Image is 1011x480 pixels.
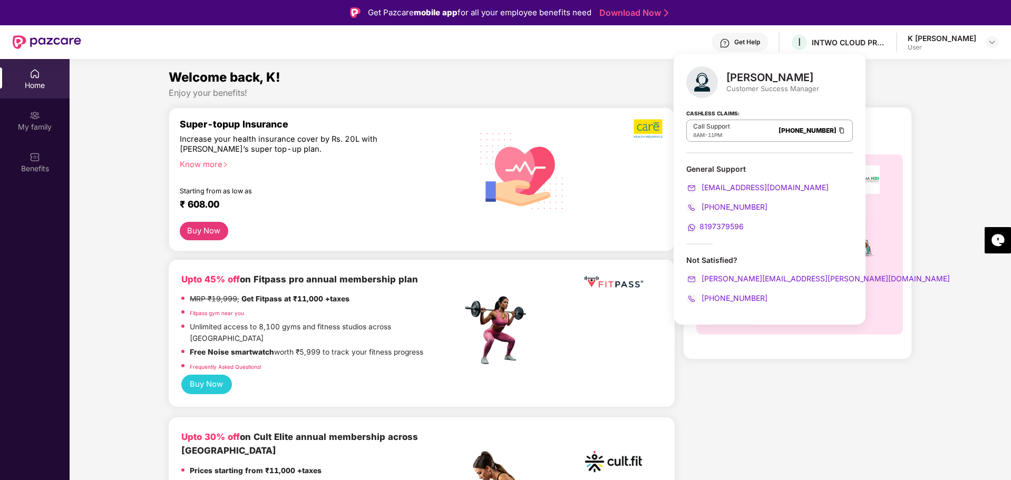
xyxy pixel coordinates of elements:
[686,222,744,231] a: 8197379596
[908,43,976,52] div: User
[180,134,416,155] div: Increase your health insurance cover by Rs. 20L with [PERSON_NAME]’s super top-up plan.
[699,274,950,283] span: [PERSON_NAME][EMAIL_ADDRESS][PERSON_NAME][DOMAIN_NAME]
[708,132,722,138] span: 11PM
[686,107,740,119] strong: Cashless Claims:
[686,255,853,265] div: Not Satisfied?
[720,38,730,48] img: svg+xml;base64,PHN2ZyBpZD0iSGVscC0zMngzMiIgeG1sbnM9Imh0dHA6Ly93d3cudzMub3JnLzIwMDAvc3ZnIiB3aWR0aD...
[908,33,976,43] div: K [PERSON_NAME]
[686,183,829,192] a: [EMAIL_ADDRESS][DOMAIN_NAME]
[414,7,458,17] strong: mobile app
[812,37,886,47] div: INTWO CLOUD PRIVATE LIMITED
[169,87,912,99] div: Enjoy your benefits!
[686,202,697,213] img: svg+xml;base64,PHN2ZyB4bWxucz0iaHR0cDovL3d3dy53My5vcmcvMjAwMC9zdmciIHdpZHRoPSIyMCIgaGVpZ2h0PSIyMC...
[686,164,853,233] div: General Support
[734,38,760,46] div: Get Help
[686,255,853,304] div: Not Satisfied?
[686,202,767,211] a: [PHONE_NUMBER]
[181,274,418,285] b: on Fitpass pro annual membership plan
[686,222,697,233] img: svg+xml;base64,PHN2ZyB4bWxucz0iaHR0cDovL3d3dy53My5vcmcvMjAwMC9zdmciIHdpZHRoPSIyMCIgaGVpZ2h0PSIyMC...
[180,222,228,240] button: Buy Now
[30,152,40,162] img: svg+xml;base64,PHN2ZyBpZD0iQmVuZWZpdHMiIHhtbG5zPSJodHRwOi8vd3d3LnczLm9yZy8yMDAwL3N2ZyIgd2lkdGg9Ij...
[664,7,668,18] img: Stroke
[181,274,240,285] b: Upto 45% off
[726,84,819,93] div: Customer Success Manager
[779,126,837,134] a: [PHONE_NUMBER]
[169,70,280,85] span: Welcome back, K!
[798,36,801,48] span: I
[180,187,417,194] div: Starting from as low as
[472,119,572,221] img: svg+xml;base64,PHN2ZyB4bWxucz0iaHR0cDovL3d3dy53My5vcmcvMjAwMC9zdmciIHhtbG5zOnhsaW5rPSJodHRwOi8vd3...
[686,274,697,285] img: svg+xml;base64,PHN2ZyB4bWxucz0iaHR0cDovL3d3dy53My5vcmcvMjAwMC9zdmciIHdpZHRoPSIyMCIgaGVpZ2h0PSIyMC...
[686,274,950,283] a: [PERSON_NAME][EMAIL_ADDRESS][PERSON_NAME][DOMAIN_NAME]
[634,119,664,139] img: b5dec4f62d2307b9de63beb79f102df3.png
[368,6,591,19] div: Get Pazcare for all your employee benefits need
[599,7,665,18] a: Download Now
[699,222,744,231] span: 8197379596
[838,126,846,135] img: Clipboard Icon
[222,162,228,168] span: right
[851,165,880,194] img: insurerLogo
[13,35,81,49] img: New Pazcare Logo
[988,38,996,46] img: svg+xml;base64,PHN2ZyBpZD0iRHJvcGRvd24tMzJ4MzIiIHhtbG5zPSJodHRwOi8vd3d3LnczLm9yZy8yMDAwL3N2ZyIgd2...
[190,466,322,475] strong: Prices starting from ₹11,000 +taxes
[686,66,718,98] img: svg+xml;base64,PHN2ZyB4bWxucz0iaHR0cDovL3d3dy53My5vcmcvMjAwMC9zdmciIHhtbG5zOnhsaW5rPSJodHRwOi8vd3...
[699,202,767,211] span: [PHONE_NUMBER]
[30,68,40,79] img: svg+xml;base64,PHN2ZyBpZD0iSG9tZSIgeG1sbnM9Imh0dHA6Ly93d3cudzMub3JnLzIwMDAvc3ZnIiB3aWR0aD0iMjAiIG...
[582,272,645,292] img: fppp.png
[180,160,456,167] div: Know more
[686,293,767,302] a: [PHONE_NUMBER]
[699,293,767,302] span: [PHONE_NUMBER]
[181,432,418,456] b: on Cult Elite annual membership across [GEOGRAPHIC_DATA]
[190,364,261,370] a: Frequently Asked Questions!
[30,110,40,121] img: svg+xml;base64,PHN2ZyB3aWR0aD0iMjAiIGhlaWdodD0iMjAiIHZpZXdCb3g9IjAgMCAyMCAyMCIgZmlsbD0ibm9uZSIgeG...
[190,347,423,358] p: worth ₹5,999 to track your fitness progress
[181,432,240,442] b: Upto 30% off
[190,295,239,303] del: MRP ₹19,999,
[726,71,819,84] div: [PERSON_NAME]
[462,293,536,367] img: fpp.png
[180,119,462,130] div: Super-topup Insurance
[190,348,274,356] strong: Free Noise smartwatch
[686,164,853,174] div: General Support
[181,375,232,394] button: Buy Now
[180,199,452,211] div: ₹ 608.00
[686,293,697,304] img: svg+xml;base64,PHN2ZyB4bWxucz0iaHR0cDovL3d3dy53My5vcmcvMjAwMC9zdmciIHdpZHRoPSIyMCIgaGVpZ2h0PSIyMC...
[693,132,705,138] span: 8AM
[699,183,829,192] span: [EMAIL_ADDRESS][DOMAIN_NAME]
[686,183,697,193] img: svg+xml;base64,PHN2ZyB4bWxucz0iaHR0cDovL3d3dy53My5vcmcvMjAwMC9zdmciIHdpZHRoPSIyMCIgaGVpZ2h0PSIyMC...
[693,131,730,139] div: -
[350,7,361,18] img: Logo
[241,295,349,303] strong: Get Fitpass at ₹11,000 +taxes
[693,122,730,131] p: Call Support
[190,310,244,316] a: Fitpass gym near you
[190,321,462,344] p: Unlimited access to 8,100 gyms and fitness studios across [GEOGRAPHIC_DATA]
